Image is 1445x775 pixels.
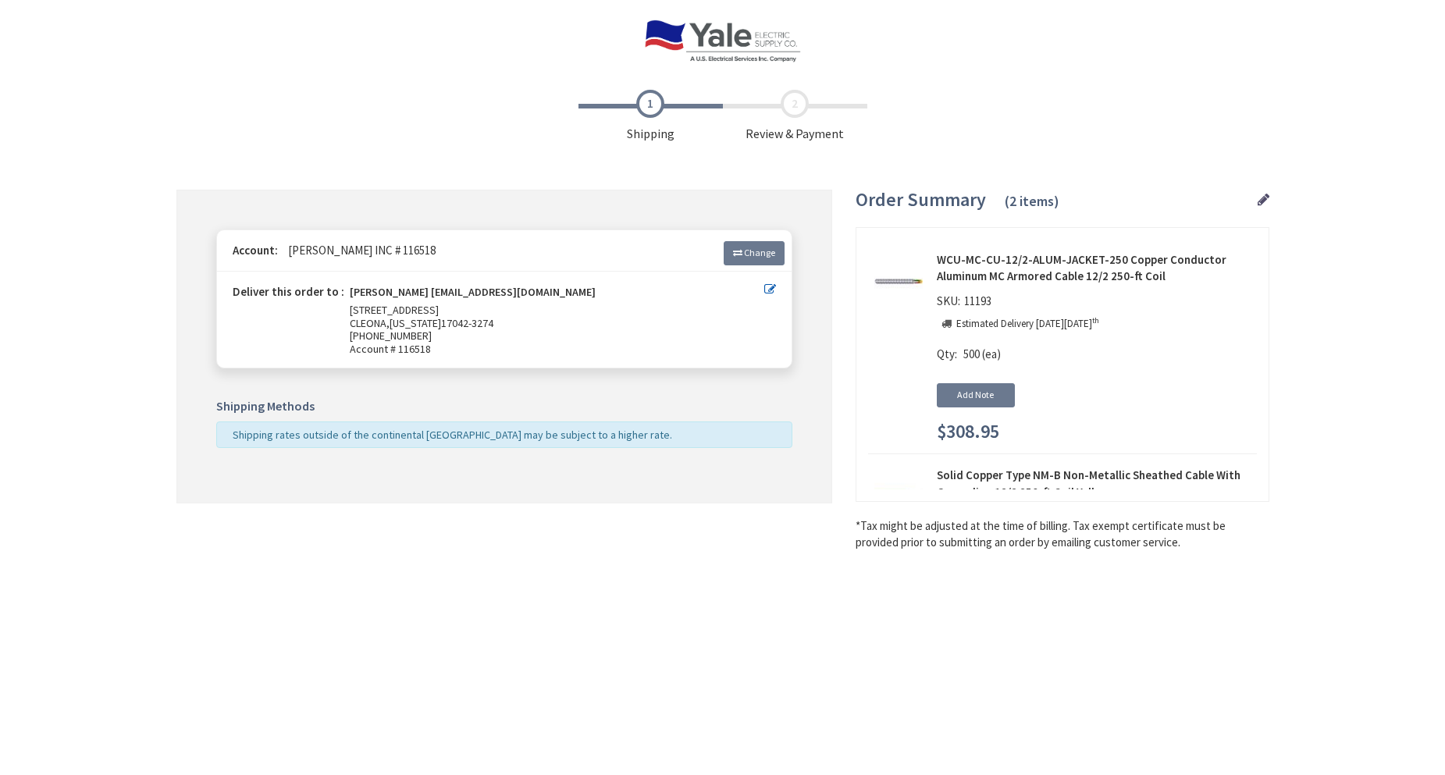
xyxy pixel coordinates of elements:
[280,243,436,258] span: [PERSON_NAME] INC # 116518
[963,347,980,361] span: 500
[216,400,792,414] h5: Shipping Methods
[350,329,432,343] span: [PHONE_NUMBER]
[233,284,344,299] strong: Deliver this order to :
[441,316,493,330] span: 17042-3274
[937,421,999,442] span: $308.95
[1005,192,1059,210] span: (2 items)
[874,473,923,521] img: Solid Copper Type NM-B Non-Metallic Sheathed Cable With Grounding 12/2 250-ft Coil Yellow
[578,90,723,143] span: Shipping
[937,347,955,361] span: Qty
[937,293,995,315] div: SKU:
[856,187,986,212] span: Order Summary
[874,258,923,306] img: WCU-MC-CU-12/2-ALUM-JACKET-250 Copper Conductor Aluminum MC Armored Cable 12/2 250-ft Coil
[350,316,390,330] span: CLEONA,
[350,343,764,356] span: Account # 116518
[350,286,596,304] strong: [PERSON_NAME] [EMAIL_ADDRESS][DOMAIN_NAME]
[390,316,441,330] span: [US_STATE]
[724,241,785,265] a: Change
[233,428,672,442] span: Shipping rates outside of the continental [GEOGRAPHIC_DATA] may be subject to a higher rate.
[233,243,278,258] strong: Account:
[723,90,867,143] span: Review & Payment
[856,517,1269,551] : *Tax might be adjusted at the time of billing. Tax exempt certificate must be provided prior to s...
[1092,315,1099,325] sup: th
[937,251,1257,285] strong: WCU-MC-CU-12/2-ALUM-JACKET-250 Copper Conductor Aluminum MC Armored Cable 12/2 250-ft Coil
[937,467,1257,500] strong: Solid Copper Type NM-B Non-Metallic Sheathed Cable With Grounding 12/2 250-ft Coil Yellow
[960,293,995,308] span: 11193
[350,303,439,317] span: [STREET_ADDRESS]
[1294,732,1398,771] iframe: Opens a widget where you can find more information
[744,247,775,258] span: Change
[982,347,1001,361] span: (ea)
[956,317,1099,332] p: Estimated Delivery [DATE][DATE]
[644,20,800,62] img: Yale Electric Supply Co.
